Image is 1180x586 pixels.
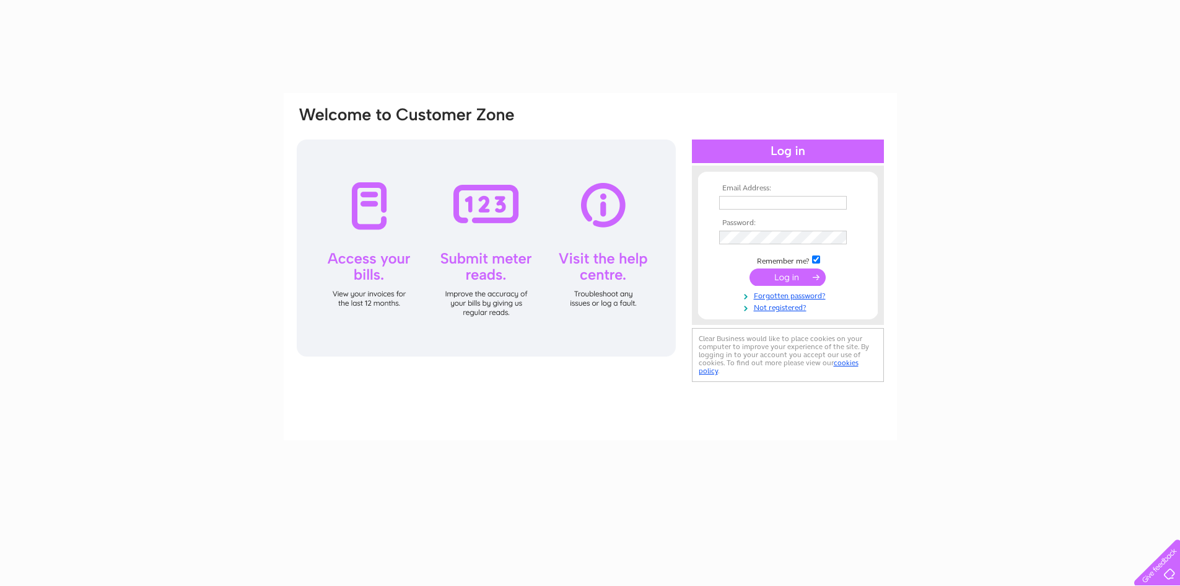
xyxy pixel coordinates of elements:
[716,184,860,193] th: Email Address:
[719,301,860,313] a: Not registered?
[719,289,860,301] a: Forgotten password?
[750,269,826,286] input: Submit
[716,219,860,228] th: Password:
[692,328,884,382] div: Clear Business would like to place cookies on your computer to improve your experience of the sit...
[699,358,859,375] a: cookies policy
[716,254,860,266] td: Remember me?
